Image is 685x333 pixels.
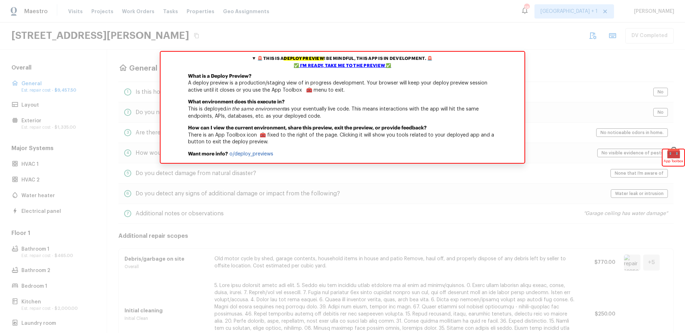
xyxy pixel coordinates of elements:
[21,80,92,87] p: General
[21,283,92,290] p: Bedroom 1
[21,208,92,215] p: Electrical panel
[136,169,256,177] h5: Do you detect damage from natural disaster?
[524,4,529,11] div: 18
[648,258,655,266] h5: + 5
[21,253,92,258] p: Est. repair cost -
[21,124,92,130] p: Est. repair cost -
[664,158,683,165] span: App Toolbox
[163,9,178,14] span: Tasks
[583,259,615,266] p: $770.00
[124,129,131,136] div: 3
[136,190,340,198] h5: Do you detect any signs of additional damage or impact from the following?
[11,29,189,42] h2: [STREET_ADDRESS][PERSON_NAME]
[129,64,157,73] h4: General
[631,8,674,15] span: [PERSON_NAME]
[55,125,76,129] span: $1,335.00
[10,229,97,239] h5: Floor 1
[136,129,237,137] h5: Are there odors present in the home?
[21,102,92,109] p: Layout
[21,298,92,306] p: Kitchen
[613,190,666,197] span: Water leak or intrusion
[187,8,214,15] span: Properties
[192,31,201,40] button: Copy Address
[136,88,231,96] h5: Is this home in a gated community?
[161,125,524,151] p: There is an App Toolbox icon 🧰 fixed to the right of the page. Clicking it will show you tools re...
[124,170,131,177] div: 5
[136,108,290,116] h5: Do you need to provide access instructions to the home?
[21,176,92,184] p: HVAC 2
[226,107,284,112] em: in the same environment
[125,255,206,262] p: Debris/garbage on site
[599,149,666,157] span: No visible evidence of pests
[125,264,206,270] p: Overall
[118,232,674,240] h5: Additional repair scopes
[21,306,92,311] p: Est. repair cost -
[125,316,206,321] p: Initial Clean
[124,190,131,197] div: 6
[55,88,76,92] span: $9,457.50
[21,320,92,327] p: Laundry room
[136,149,261,157] h5: How would you categorize evidence of pests?
[124,88,131,96] div: 1
[21,192,92,199] p: Water heater
[583,311,615,318] p: $250.00
[584,210,668,217] p: “ Garage ceiling has water damage “
[188,99,285,104] b: What environment does this execute in?
[21,267,92,274] p: Bathroom 2
[10,64,97,73] h5: Overall
[284,57,324,61] mark: deploy preview
[21,117,92,124] p: Exterior
[161,73,524,99] p: A deploy preview is a production/staging view of in progress development. Your browser will keep ...
[161,52,524,73] summary: 🚨 This is adeploy preview! Be mindful, this app is in development. 🚨✅ I'm ready, take me to the p...
[598,129,666,136] span: No noticeable odors in home.
[55,306,78,311] span: $2,000.00
[188,125,427,130] b: How can I view the current environment, share this preview, exit the preview, or provide feedback?
[21,246,92,253] p: Bathroom 1
[188,74,252,79] b: What is a Deploy Preview?
[55,253,73,258] span: $465.00
[655,109,666,116] span: No
[663,149,684,166] div: 🧰App Toolbox
[214,255,575,270] p: Old motor cycle by shed, garage contents, household items in house and patio Remove, haul off, an...
[655,88,666,96] span: No
[229,152,273,157] a: o/deploy_previews
[223,8,269,15] span: Geo Assignments
[125,307,206,314] p: Initial cleaning
[124,210,131,217] div: 7
[91,8,113,15] span: Projects
[122,8,154,15] span: Work Orders
[161,99,524,125] p: This is deployed as your eventually live code. This means interactions with the app will hit the ...
[663,149,684,157] span: 🧰
[21,87,92,93] p: Est. repair cost -
[21,161,92,168] p: HVAC 1
[24,8,48,15] span: Maestro
[10,144,97,154] h5: Major Systems
[188,152,228,157] b: Want more info?
[136,210,224,217] h5: Additional notes or observations
[68,8,83,15] span: Visits
[612,170,666,177] span: None that I’m aware of
[124,149,131,157] div: 4
[124,109,131,116] div: 2
[162,62,523,70] div: ✅ I'm ready, take me to the preview ✅
[624,255,640,271] img: repair scope asset
[541,8,598,15] span: [GEOGRAPHIC_DATA] + 1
